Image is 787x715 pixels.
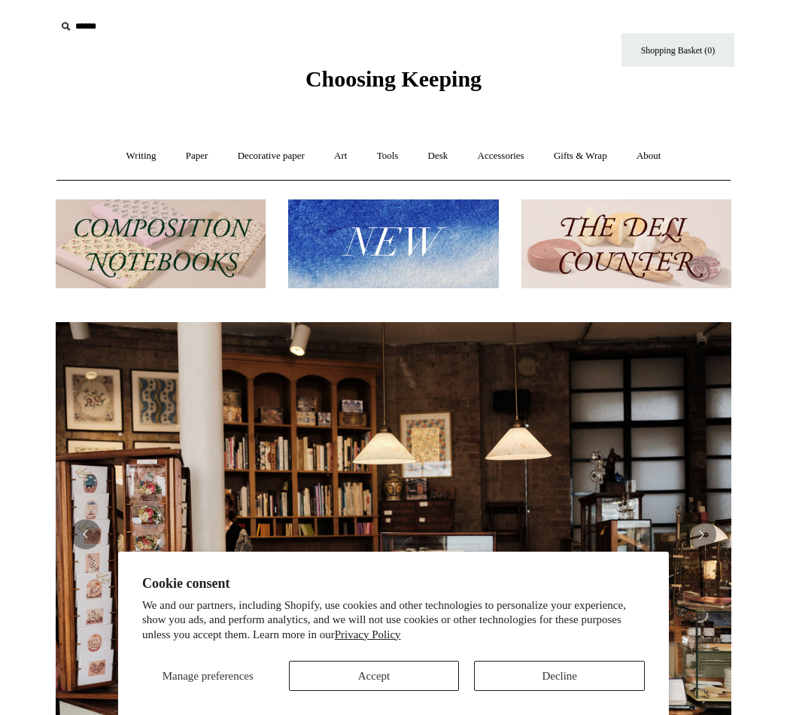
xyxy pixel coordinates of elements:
button: Previous [71,519,101,549]
img: New.jpg__PID:f73bdf93-380a-4a35-bcfe-7823039498e1 [288,199,498,289]
a: About [623,136,675,176]
a: Desk [415,136,462,176]
a: Gifts & Wrap [540,136,621,176]
span: Choosing Keeping [305,66,482,91]
h2: Cookie consent [142,576,645,592]
button: Next [686,519,716,549]
a: Privacy Policy [335,628,401,640]
button: Manage preferences [142,661,274,691]
a: Choosing Keeping [305,78,482,89]
a: Tools [363,136,412,176]
img: 202302 Composition ledgers.jpg__PID:69722ee6-fa44-49dd-a067-31375e5d54ec [56,199,266,289]
p: We and our partners, including Shopify, use cookies and other technologies to personalize your ex... [142,598,645,643]
a: Writing [113,136,170,176]
a: Accessories [464,136,538,176]
img: The Deli Counter [521,199,731,289]
a: Art [321,136,360,176]
a: Shopping Basket (0) [621,33,734,67]
button: Accept [289,661,460,691]
button: Decline [474,661,645,691]
span: Manage preferences [163,670,254,682]
a: Decorative paper [224,136,318,176]
a: Paper [172,136,222,176]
